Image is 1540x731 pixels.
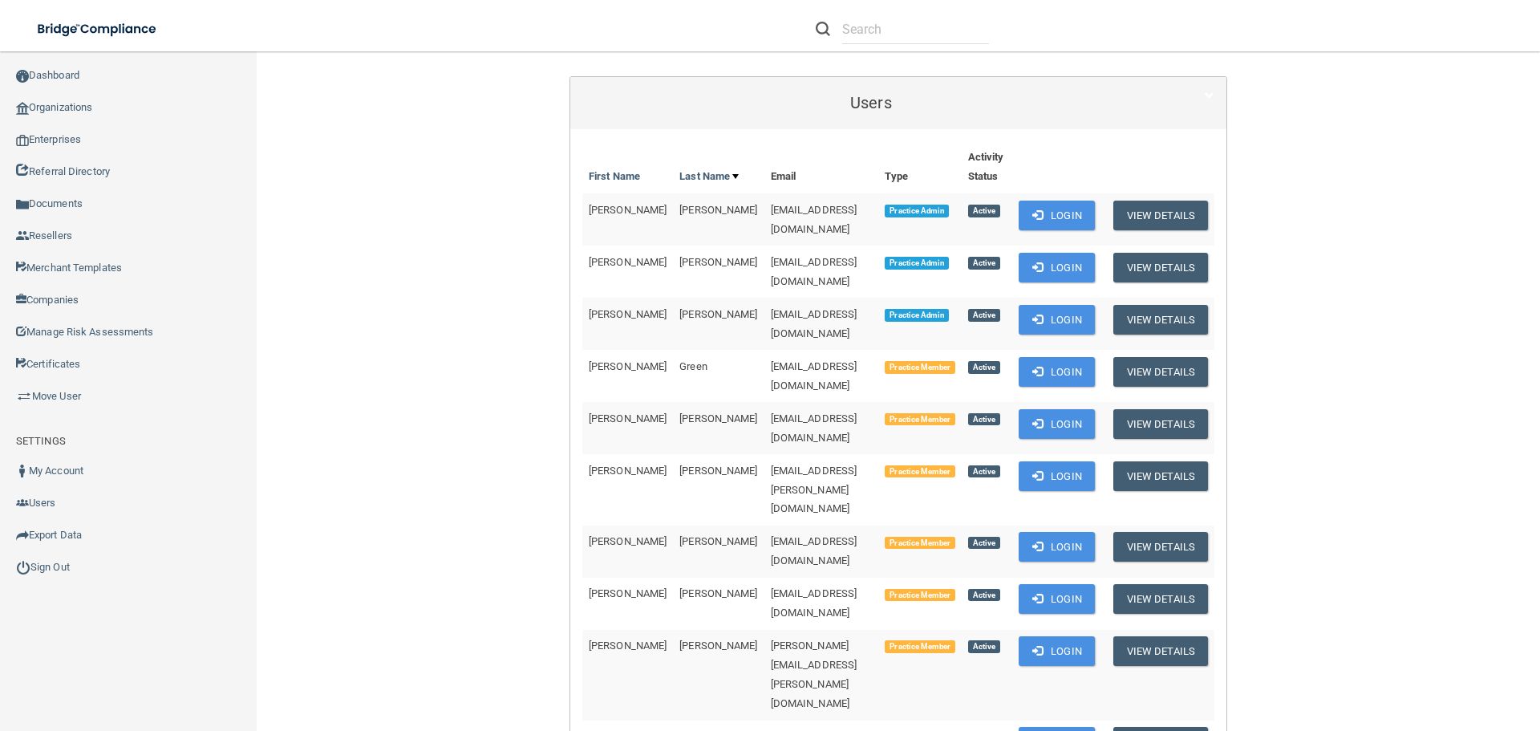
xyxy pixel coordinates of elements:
span: [PERSON_NAME] [679,465,757,477]
button: View Details [1113,305,1208,335]
th: Activity Status [962,141,1013,193]
span: [PERSON_NAME] [679,308,757,320]
th: Type [878,141,961,193]
button: Login [1019,532,1095,562]
span: [PERSON_NAME][EMAIL_ADDRESS][PERSON_NAME][DOMAIN_NAME] [771,640,857,709]
span: Practice Member [885,465,954,478]
span: [EMAIL_ADDRESS][DOMAIN_NAME] [771,535,857,567]
span: Practice Member [885,413,954,426]
button: View Details [1113,532,1208,562]
span: Practice Member [885,537,954,550]
img: enterprise.0d942306.png [16,135,29,146]
img: icon-documents.8dae5593.png [16,198,29,211]
span: Active [968,640,1000,653]
img: icon-users.e205127d.png [16,497,29,510]
span: Active [968,205,1000,217]
button: View Details [1113,584,1208,614]
span: Practice Admin [885,257,948,270]
span: Green [679,360,707,372]
span: [EMAIL_ADDRESS][DOMAIN_NAME] [771,204,857,235]
span: [EMAIL_ADDRESS][DOMAIN_NAME] [771,587,857,619]
span: [PERSON_NAME] [589,412,667,424]
button: View Details [1113,253,1208,282]
button: Login [1019,409,1095,439]
span: [EMAIL_ADDRESS][DOMAIN_NAME] [771,412,857,444]
span: Practice Member [885,589,954,602]
a: Users [582,85,1214,121]
span: [PERSON_NAME] [679,204,757,216]
img: ic-search.3b580494.png [816,22,830,36]
span: Active [968,413,1000,426]
span: Active [968,589,1000,602]
span: [PERSON_NAME] [679,256,757,268]
img: icon-export.b9366987.png [16,529,29,542]
label: SETTINGS [16,432,66,451]
span: [PERSON_NAME] [589,640,667,652]
th: Email [764,141,879,193]
span: Practice Admin [885,309,948,322]
span: Active [968,257,1000,270]
h5: Users [582,94,1160,112]
button: View Details [1113,357,1208,387]
input: Search [842,14,989,44]
span: [PERSON_NAME] [679,412,757,424]
span: Active [968,309,1000,322]
span: [PERSON_NAME] [589,360,667,372]
img: bridge_compliance_login_screen.278c3ca4.svg [24,13,172,46]
span: [PERSON_NAME] [589,308,667,320]
button: Login [1019,305,1095,335]
span: [PERSON_NAME] [589,465,667,477]
button: View Details [1113,636,1208,666]
a: Last Name [679,167,739,186]
button: Login [1019,461,1095,491]
span: [PERSON_NAME] [679,535,757,547]
span: [PERSON_NAME] [679,587,757,599]
button: Login [1019,253,1095,282]
img: ic_reseller.de258add.png [16,229,29,242]
img: ic_power_dark.7ecde6b1.png [16,560,30,575]
span: [EMAIL_ADDRESS][DOMAIN_NAME] [771,308,857,339]
span: Active [968,465,1000,478]
span: Active [968,361,1000,374]
img: ic_dashboard_dark.d01f4a41.png [16,70,29,83]
span: [PERSON_NAME] [589,204,667,216]
img: organization-icon.f8decf85.png [16,102,29,115]
button: View Details [1113,409,1208,439]
span: Active [968,537,1000,550]
span: [PERSON_NAME] [679,640,757,652]
span: Practice Member [885,640,954,653]
button: Login [1019,584,1095,614]
span: [EMAIL_ADDRESS][DOMAIN_NAME] [771,360,857,392]
img: ic_user_dark.df1a06c3.png [16,465,29,477]
span: [EMAIL_ADDRESS][DOMAIN_NAME] [771,256,857,287]
span: [EMAIL_ADDRESS][PERSON_NAME][DOMAIN_NAME] [771,465,857,515]
span: Practice Admin [885,205,948,217]
button: View Details [1113,201,1208,230]
button: Login [1019,636,1095,666]
a: First Name [589,167,640,186]
button: Login [1019,357,1095,387]
span: [PERSON_NAME] [589,587,667,599]
img: briefcase.64adab9b.png [16,388,32,404]
span: [PERSON_NAME] [589,535,667,547]
button: View Details [1113,461,1208,491]
button: Login [1019,201,1095,230]
span: Practice Member [885,361,954,374]
span: [PERSON_NAME] [589,256,667,268]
